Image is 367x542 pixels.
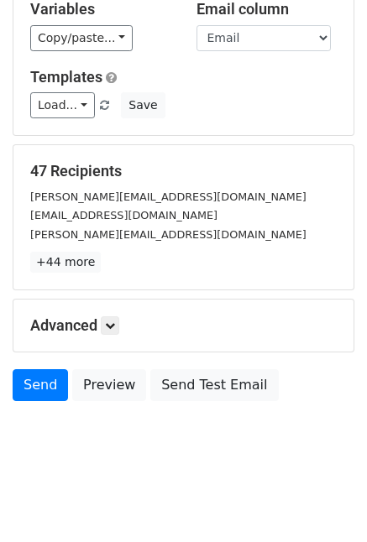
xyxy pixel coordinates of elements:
[283,461,367,542] div: 聊天小组件
[150,369,278,401] a: Send Test Email
[30,92,95,118] a: Load...
[30,68,102,86] a: Templates
[30,228,307,241] small: [PERSON_NAME][EMAIL_ADDRESS][DOMAIN_NAME]
[30,190,307,203] small: [PERSON_NAME][EMAIL_ADDRESS][DOMAIN_NAME]
[72,369,146,401] a: Preview
[30,209,218,221] small: [EMAIL_ADDRESS][DOMAIN_NAME]
[283,461,367,542] iframe: Chat Widget
[30,316,337,335] h5: Advanced
[30,252,101,273] a: +44 more
[121,92,165,118] button: Save
[30,25,133,51] a: Copy/paste...
[30,162,337,180] h5: 47 Recipients
[13,369,68,401] a: Send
